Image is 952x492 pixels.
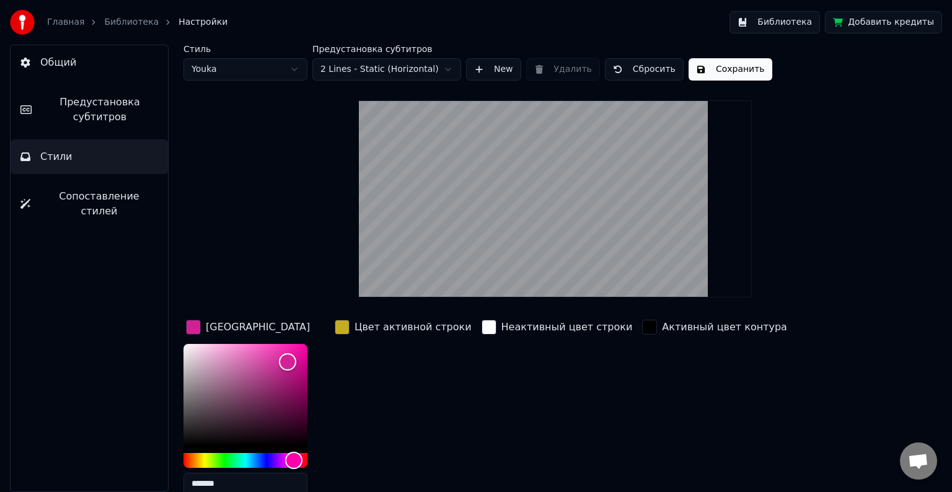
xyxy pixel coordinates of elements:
[11,85,168,134] button: Предустановка субтитров
[40,149,73,164] span: Стили
[183,317,312,337] button: [GEOGRAPHIC_DATA]
[47,16,84,29] a: Главная
[104,16,159,29] a: Библиотека
[10,10,35,35] img: youka
[42,95,158,125] span: Предустановка субтитров
[40,189,158,219] span: Сопоставление стилей
[501,320,633,335] div: Неактивный цвет строки
[479,317,635,337] button: Неактивный цвет строки
[47,16,227,29] nav: breadcrumb
[689,58,772,81] button: Сохранить
[605,58,684,81] button: Сбросить
[662,320,787,335] div: Активный цвет контура
[183,453,307,468] div: Hue
[900,442,937,480] div: Открытый чат
[640,317,790,337] button: Активный цвет контура
[466,58,521,81] button: New
[332,317,474,337] button: Цвет активной строки
[825,11,942,33] button: Добавить кредиты
[11,139,168,174] button: Стили
[183,344,307,446] div: Color
[355,320,472,335] div: Цвет активной строки
[206,320,310,335] div: [GEOGRAPHIC_DATA]
[178,16,227,29] span: Настройки
[312,45,461,53] label: Предустановка субтитров
[183,45,307,53] label: Стиль
[11,45,168,80] button: Общий
[40,55,76,70] span: Общий
[11,179,168,229] button: Сопоставление стилей
[729,11,820,33] button: Библиотека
